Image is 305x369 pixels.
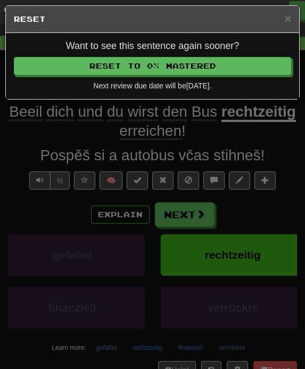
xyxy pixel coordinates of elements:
button: Close [285,13,291,24]
h4: Want to see this sentence again sooner? [14,41,291,52]
h5: Reset [14,14,291,24]
button: Reset to 0% Mastered [14,57,291,75]
div: Next review due date will be [DATE] . [14,80,291,91]
span: × [285,12,291,24]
